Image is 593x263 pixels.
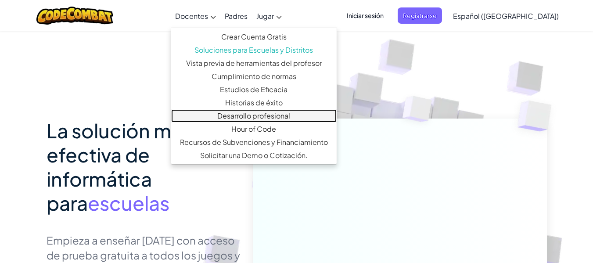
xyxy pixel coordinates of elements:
a: Padres [220,4,252,28]
a: Estudios de Eficacia [171,83,337,96]
a: Crear Cuenta Gratis [171,30,337,43]
img: CodeCombat logo [36,7,113,25]
a: Vista previa de herramientas del profesor [171,57,337,70]
a: Historias de éxito [171,96,337,109]
a: Soluciones para Escuelas y Distritos [171,43,337,57]
a: Docentes [171,4,220,28]
button: Iniciar sesión [341,7,389,24]
span: Español ([GEOGRAPHIC_DATA]) [453,11,559,21]
a: Cumplimiento de normas [171,70,337,83]
span: escuelas [88,191,169,215]
a: Hour of Code [171,122,337,136]
span: Docentes [175,11,208,21]
img: Overlap cubes [500,79,576,153]
a: Solicitar una Demo o Cotización. [171,149,337,162]
a: Desarrollo profesional [171,109,337,122]
img: Overlap cubes [386,79,449,144]
span: La solución más efectiva de informática para [47,118,192,215]
button: Registrarse [398,7,442,24]
a: Español ([GEOGRAPHIC_DATA]) [449,4,563,28]
a: Jugar [252,4,286,28]
a: Recursos de Subvenciones y Financiamiento [171,136,337,149]
span: Jugar [256,11,274,21]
